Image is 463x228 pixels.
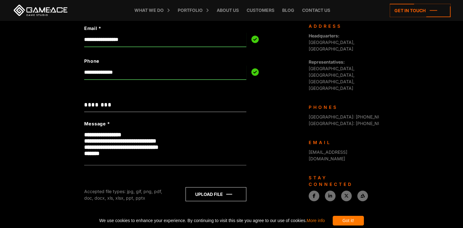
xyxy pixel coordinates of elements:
[306,218,325,223] a: More info
[309,33,354,51] span: [GEOGRAPHIC_DATA], [GEOGRAPHIC_DATA]
[186,187,246,201] a: Upload file
[390,4,451,17] a: Get in touch
[333,216,364,226] div: Got it!
[99,216,325,226] span: We use cookies to enhance your experience. By continuing to visit this site you agree to our use ...
[309,104,374,110] div: Phones
[309,149,347,161] a: [EMAIL_ADDRESS][DOMAIN_NAME]
[84,120,110,127] label: Message *
[309,59,345,65] strong: Representatives:
[84,58,214,65] label: Phone
[309,114,395,119] span: [GEOGRAPHIC_DATA]: [PHONE_NUMBER]
[309,23,374,29] div: Address
[309,174,374,187] div: Stay connected
[84,25,214,32] label: Email *
[309,33,340,38] strong: Headquarters:
[309,59,354,91] span: [GEOGRAPHIC_DATA], [GEOGRAPHIC_DATA], [GEOGRAPHIC_DATA], [GEOGRAPHIC_DATA]
[309,121,395,126] span: [GEOGRAPHIC_DATA]: [PHONE_NUMBER]
[84,188,171,201] div: Accepted file types: jpg, gif, png, pdf, doc, docx, xls, xlsx, ppt, pptx
[309,139,374,146] div: Email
